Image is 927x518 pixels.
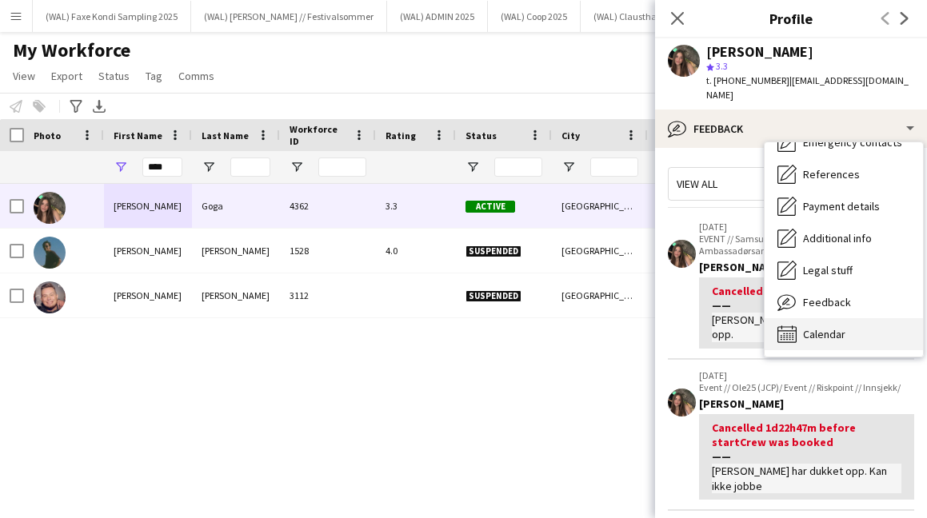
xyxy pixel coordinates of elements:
div: [PERSON_NAME] [192,229,280,273]
span: References [803,167,860,181]
div: [DATE] [648,184,744,228]
input: First Name Filter Input [142,157,182,177]
div: Emergency contacts [765,126,923,158]
span: City [561,129,580,141]
p: [DATE] [699,369,914,381]
div: [PERSON_NAME] [699,260,914,274]
span: Workforce ID [290,123,347,147]
button: Open Filter Menu [202,160,216,174]
span: Status [465,129,497,141]
img: Rafaela Goga [34,192,66,224]
div: 4.0 [376,229,456,273]
div: [GEOGRAPHIC_DATA] [552,273,648,317]
span: Emergency contacts [803,135,902,149]
div: References [765,158,923,190]
div: Additional info [765,222,923,254]
span: Payment details [803,199,880,213]
a: Status [92,66,136,86]
div: [DATE] [648,273,744,317]
span: Status [98,69,130,83]
span: 3.3 [716,60,728,72]
button: Open Filter Menu [465,160,480,174]
app-action-btn: Advanced filters [66,97,86,116]
button: (WAL) Faxe Kondi Sampling 2025 [33,1,191,32]
button: Open Filter Menu [114,160,128,174]
div: Goga [192,184,280,228]
div: [PERSON_NAME] har dukket opp. Kan ikke jobbe [712,464,901,492]
input: Last Name Filter Input [230,157,270,177]
div: Payment details [765,190,923,222]
span: Photo [34,129,61,141]
span: My Workforce [13,38,130,62]
div: Feedback [765,286,923,318]
p: EVENT // Samsung / EVENT // Samsung // Ambassadørsamling / [699,233,914,257]
span: Additional info [803,231,872,245]
p: Event // Ole25 (JCP)/ Event // Riskpoint // Innsjekk/ [699,381,914,393]
div: Feedback [655,110,927,148]
span: Active [465,201,515,213]
div: [PERSON_NAME] [192,273,280,317]
span: View [13,69,35,83]
div: [PERSON_NAME] [104,229,192,273]
input: Status Filter Input [494,157,542,177]
button: (WAL) Clausthaler 2025 [581,1,701,32]
div: [PERSON_NAME] [104,184,192,228]
img: Rafael Vetsch [34,237,66,269]
span: | [EMAIL_ADDRESS][DOMAIN_NAME] [706,74,909,101]
input: City Filter Input [590,157,638,177]
button: (WAL) ADMIN 2025 [387,1,488,32]
span: Tag [146,69,162,83]
div: [PERSON_NAME] [699,396,914,411]
div: [GEOGRAPHIC_DATA] [552,229,648,273]
p: [DATE] [699,221,914,233]
img: Rafał Danielkiewicz [34,281,66,313]
div: Legal stuff [765,254,923,286]
button: Open Filter Menu [561,160,576,174]
span: Feedback [803,295,851,309]
span: View all [677,177,717,191]
div: 3.3 [376,184,456,228]
div: Cancelled 1d22h47m before start Crew was booked [712,420,901,464]
a: Tag [139,66,169,86]
div: [DATE] [648,229,744,273]
button: Open Filter Menu [290,160,304,174]
div: Cancelled 1d17h6m before start [712,284,901,313]
span: Suspended [465,290,521,302]
span: Suspended [465,245,521,257]
button: (WAL) [PERSON_NAME] // Festivalsommer [191,1,387,32]
span: Comms [178,69,214,83]
span: t. [PHONE_NUMBER] [706,74,789,86]
a: View [6,66,42,86]
app-action-btn: Export XLSX [90,97,109,116]
span: Rating [386,129,416,141]
div: 3112 [280,273,376,317]
span: Last Name [202,129,249,141]
span: Calendar [803,327,845,341]
span: Legal stuff [803,263,853,277]
div: [PERSON_NAME] [104,273,192,317]
h3: Profile [655,8,927,29]
div: Calendar [765,318,923,350]
div: 1528 [280,229,376,273]
a: Export [45,66,89,86]
div: 4362 [280,184,376,228]
span: Export [51,69,82,83]
input: Workforce ID Filter Input [318,157,366,177]
a: Comms [172,66,221,86]
span: First Name [114,129,162,141]
div: [PERSON_NAME] dukket dessverre opp. [712,313,901,341]
div: [PERSON_NAME] [706,45,813,59]
button: (WAL) Coop 2025 [488,1,581,32]
div: [GEOGRAPHIC_DATA] [552,184,648,228]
